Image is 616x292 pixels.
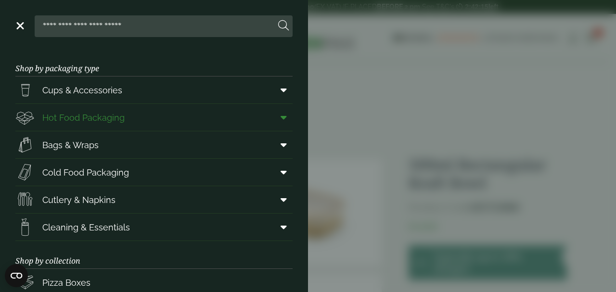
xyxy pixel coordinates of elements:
img: Paper_carriers.svg [15,135,35,154]
span: Cold Food Packaging [42,166,129,179]
span: Bags & Wraps [42,139,99,152]
a: Cutlery & Napkins [15,186,293,213]
a: Bags & Wraps [15,131,293,158]
h3: Shop by packaging type [15,49,293,76]
a: Cups & Accessories [15,76,293,103]
img: Deli_box.svg [15,108,35,127]
span: Pizza Boxes [42,276,90,289]
span: Cups & Accessories [42,84,122,97]
img: Sandwich_box.svg [15,163,35,182]
h3: Shop by collection [15,241,293,269]
img: Cutlery.svg [15,190,35,209]
button: Open CMP widget [5,264,28,287]
img: PintNhalf_cup.svg [15,80,35,100]
span: Hot Food Packaging [42,111,125,124]
a: Hot Food Packaging [15,104,293,131]
span: Cutlery & Napkins [42,193,115,206]
img: open-wipe.svg [15,217,35,237]
span: Cleaning & Essentials [42,221,130,234]
a: Cleaning & Essentials [15,214,293,241]
a: Cold Food Packaging [15,159,293,186]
